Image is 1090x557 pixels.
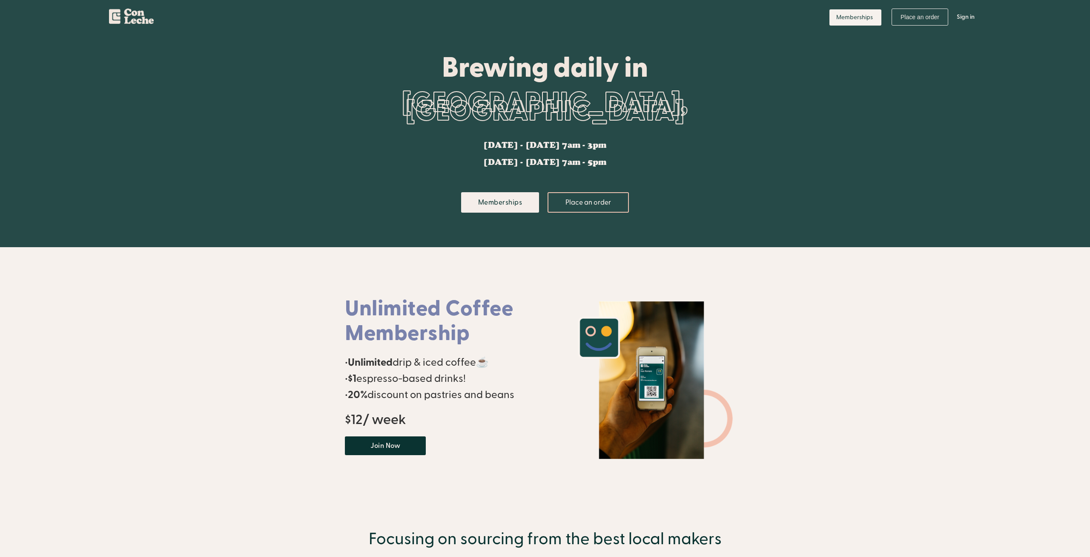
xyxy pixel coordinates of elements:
strong: Unlimited [348,356,393,369]
div: [DATE] - [DATE] 7am - 3pm [DATE] - [DATE] 7am - 5pm [483,141,606,167]
a: Sign in [950,4,981,30]
a: Memberships [461,192,539,213]
a: Memberships [829,9,881,26]
strong: 20% [348,388,367,401]
strong: $12/ week [345,411,406,429]
a: home [109,4,154,27]
h1: Unlimited Coffee Membership [345,297,536,346]
p: • drip & iced coffee☕ • espresso-based drinks! • discount on pastries and beans [345,355,536,403]
a: Join Now [345,436,426,455]
div: Brewing daily in [345,52,745,82]
div: [GEOGRAPHIC_DATA], [GEOGRAPHIC_DATA] [345,82,745,133]
strong: $1 [348,372,356,385]
a: Place an order [892,9,948,26]
a: Place an order [548,192,629,213]
h1: Focusing on sourcing from the best local makers [369,530,722,548]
